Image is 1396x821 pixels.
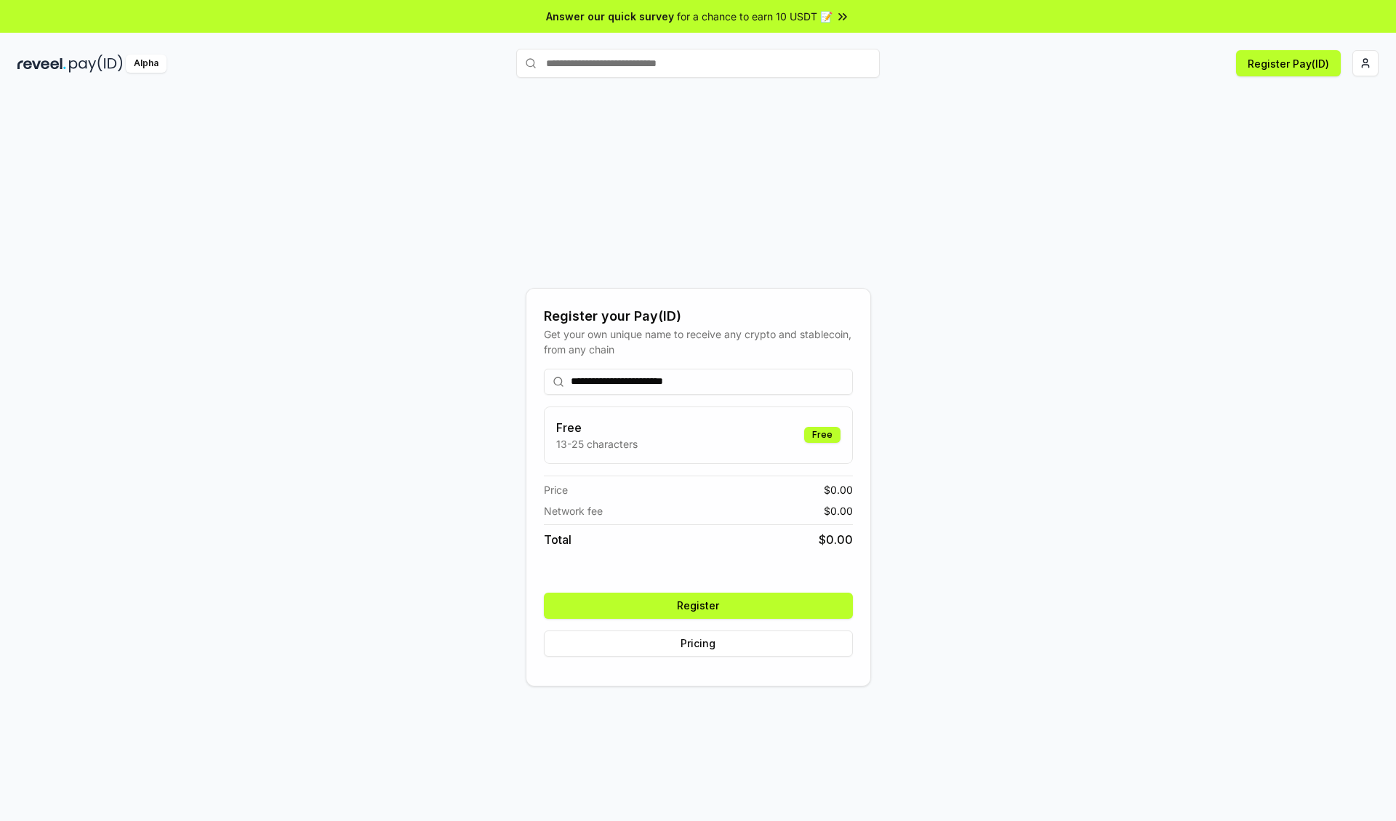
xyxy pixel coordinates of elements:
[126,55,167,73] div: Alpha
[546,9,674,24] span: Answer our quick survey
[556,436,638,452] p: 13-25 characters
[69,55,123,73] img: pay_id
[804,427,841,443] div: Free
[544,482,568,497] span: Price
[544,630,853,657] button: Pricing
[556,419,638,436] h3: Free
[819,531,853,548] span: $ 0.00
[824,482,853,497] span: $ 0.00
[677,9,833,24] span: for a chance to earn 10 USDT 📝
[544,503,603,518] span: Network fee
[544,327,853,357] div: Get your own unique name to receive any crypto and stablecoin, from any chain
[544,306,853,327] div: Register your Pay(ID)
[17,55,66,73] img: reveel_dark
[1236,50,1341,76] button: Register Pay(ID)
[544,531,571,548] span: Total
[824,503,853,518] span: $ 0.00
[544,593,853,619] button: Register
